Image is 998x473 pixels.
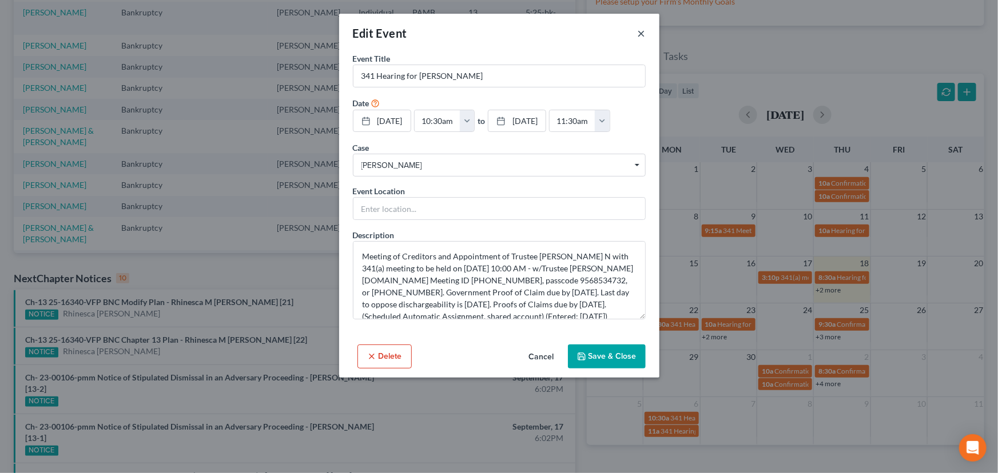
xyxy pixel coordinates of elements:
[357,344,412,368] button: Delete
[550,110,595,132] input: -- : --
[353,65,645,87] input: Enter event name...
[353,110,411,132] a: [DATE]
[361,159,637,171] span: [PERSON_NAME]
[520,346,563,368] button: Cancel
[353,154,646,177] span: Select box activate
[959,434,987,462] div: Open Intercom Messenger
[353,198,645,219] input: Enter location...
[353,97,369,109] label: Date
[353,26,407,40] span: Edit Event
[353,185,405,197] label: Event Location
[353,142,369,154] label: Case
[353,229,395,241] label: Description
[488,110,546,132] a: [DATE]
[353,54,391,63] span: Event Title
[638,26,646,40] button: ×
[478,115,485,127] label: to
[568,344,646,368] button: Save & Close
[415,110,460,132] input: -- : --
